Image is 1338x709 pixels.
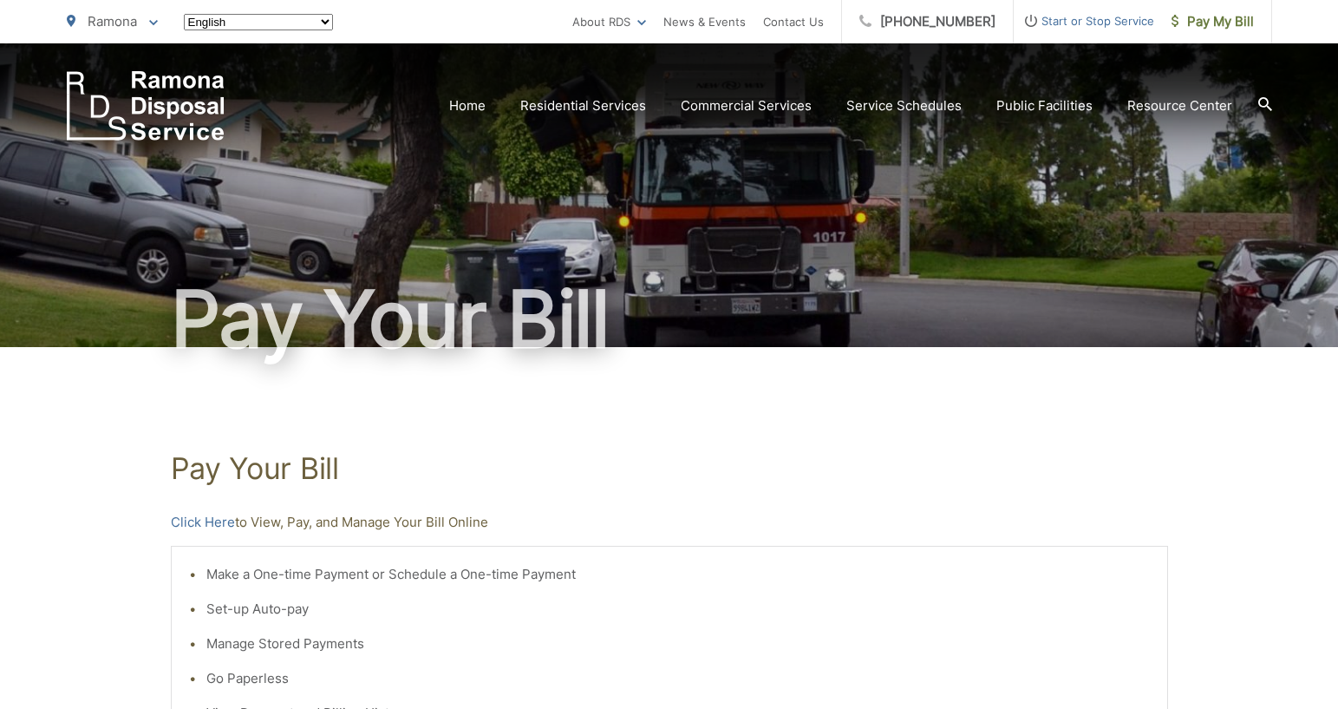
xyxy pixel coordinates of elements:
h1: Pay Your Bill [67,276,1272,363]
a: Service Schedules [846,95,962,116]
a: Public Facilities [996,95,1093,116]
a: Contact Us [763,11,824,32]
a: News & Events [663,11,746,32]
a: EDCD logo. Return to the homepage. [67,71,225,141]
a: Home [449,95,486,116]
a: Commercial Services [681,95,812,116]
a: Click Here [171,512,235,533]
h1: Pay Your Bill [171,451,1168,486]
a: About RDS [572,11,646,32]
li: Set-up Auto-pay [206,599,1150,620]
li: Go Paperless [206,668,1150,689]
li: Make a One-time Payment or Schedule a One-time Payment [206,564,1150,585]
span: Ramona [88,13,137,30]
select: Select a language [184,14,333,30]
a: Resource Center [1127,95,1232,116]
a: Residential Services [520,95,646,116]
span: Pay My Bill [1172,11,1254,32]
li: Manage Stored Payments [206,634,1150,654]
p: to View, Pay, and Manage Your Bill Online [171,512,1168,533]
